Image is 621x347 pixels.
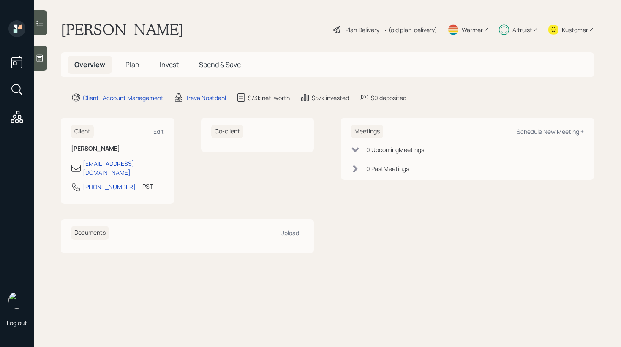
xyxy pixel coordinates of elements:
h1: [PERSON_NAME] [61,20,184,39]
h6: Client [71,125,94,138]
div: Edit [153,127,164,136]
div: • (old plan-delivery) [384,25,437,34]
div: $0 deposited [371,93,406,102]
img: retirable_logo.png [8,292,25,309]
div: Treva Nostdahl [185,93,226,102]
h6: Documents [71,226,109,240]
div: 0 Upcoming Meeting s [366,145,424,154]
div: Altruist [512,25,532,34]
h6: Co-client [211,125,243,138]
div: Kustomer [562,25,588,34]
h6: [PERSON_NAME] [71,145,164,152]
div: [PHONE_NUMBER] [83,182,136,191]
div: Plan Delivery [346,25,379,34]
div: [EMAIL_ADDRESS][DOMAIN_NAME] [83,159,164,177]
h6: Meetings [351,125,383,138]
div: Upload + [280,229,304,237]
div: $73k net-worth [248,93,290,102]
span: Invest [160,60,179,69]
div: Warmer [462,25,483,34]
span: Plan [125,60,139,69]
div: Schedule New Meeting + [517,127,584,136]
div: Log out [7,319,27,327]
span: Overview [74,60,105,69]
div: Client · Account Management [83,93,163,102]
span: Spend & Save [199,60,241,69]
div: PST [142,182,153,191]
div: 0 Past Meeting s [366,164,409,173]
div: $57k invested [312,93,349,102]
